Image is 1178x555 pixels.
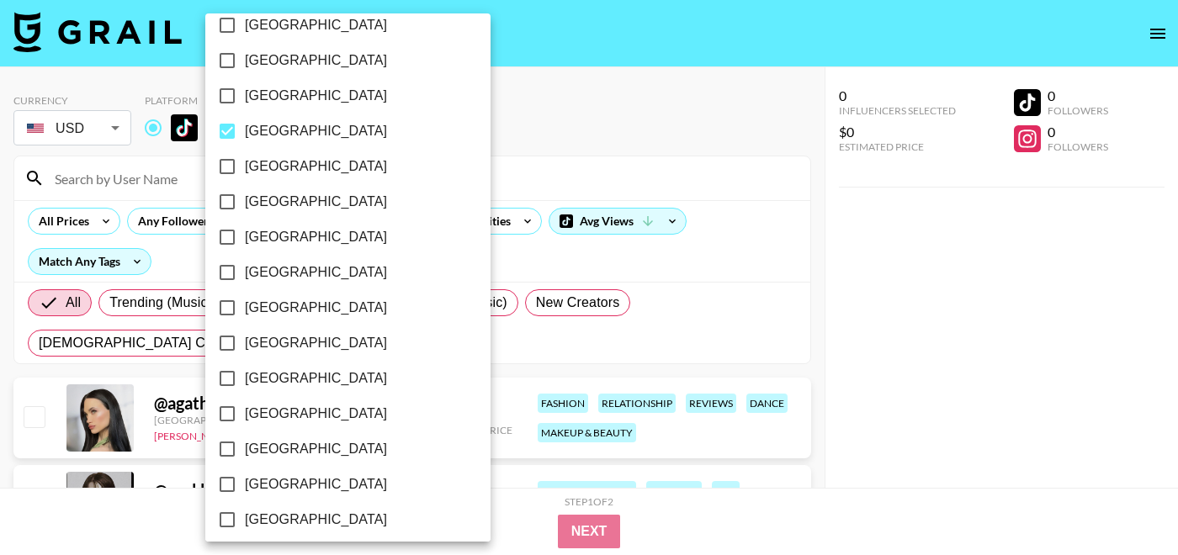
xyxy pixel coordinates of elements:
[245,439,387,459] span: [GEOGRAPHIC_DATA]
[245,15,387,35] span: [GEOGRAPHIC_DATA]
[245,404,387,424] span: [GEOGRAPHIC_DATA]
[245,192,387,212] span: [GEOGRAPHIC_DATA]
[1094,471,1158,535] iframe: Drift Widget Chat Controller
[245,510,387,530] span: [GEOGRAPHIC_DATA]
[245,262,387,283] span: [GEOGRAPHIC_DATA]
[245,298,387,318] span: [GEOGRAPHIC_DATA]
[245,333,387,353] span: [GEOGRAPHIC_DATA]
[245,227,387,247] span: [GEOGRAPHIC_DATA]
[245,50,387,71] span: [GEOGRAPHIC_DATA]
[245,474,387,494] span: [GEOGRAPHIC_DATA]
[245,368,387,388] span: [GEOGRAPHIC_DATA]
[245,86,387,106] span: [GEOGRAPHIC_DATA]
[245,156,387,177] span: [GEOGRAPHIC_DATA]
[245,121,387,141] span: [GEOGRAPHIC_DATA]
